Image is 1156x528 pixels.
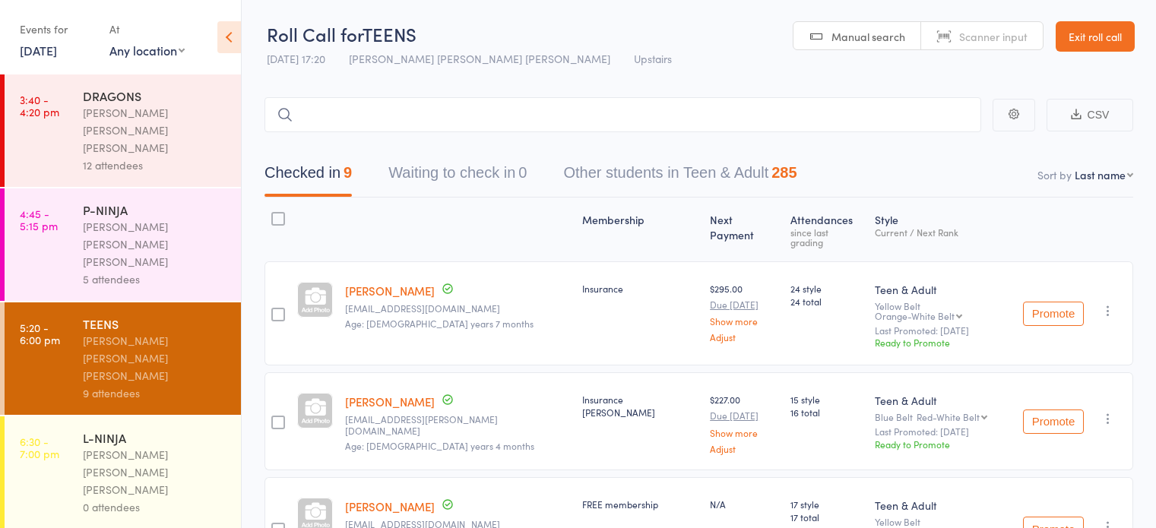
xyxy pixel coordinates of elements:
[345,317,534,330] span: Age: [DEMOGRAPHIC_DATA] years 7 months
[710,428,778,438] a: Show more
[1023,409,1084,434] button: Promote
[5,188,241,301] a: 4:45 -5:15 pmP-NINJA[PERSON_NAME] [PERSON_NAME] [PERSON_NAME]5 attendees
[20,17,94,42] div: Events for
[518,164,527,181] div: 0
[710,444,778,454] a: Adjust
[345,283,435,299] a: [PERSON_NAME]
[83,332,228,384] div: [PERSON_NAME] [PERSON_NAME] [PERSON_NAME]
[363,21,416,46] span: TEENS
[1037,167,1072,182] label: Sort by
[790,282,863,295] span: 24 style
[20,93,59,118] time: 3:40 - 4:20 pm
[83,446,228,498] div: [PERSON_NAME] [PERSON_NAME] [PERSON_NAME]
[345,414,570,436] small: alide.grego@gmail.com
[875,412,1011,422] div: Blue Belt
[831,29,905,44] span: Manual search
[875,282,1011,297] div: Teen & Adult
[710,332,778,342] a: Adjust
[264,97,981,132] input: Search by name
[790,227,863,247] div: since last grading
[83,157,228,174] div: 12 attendees
[875,438,1011,451] div: Ready to Promote
[264,157,352,197] button: Checked in9
[875,227,1011,237] div: Current / Next Rank
[710,299,778,310] small: Due [DATE]
[83,201,228,218] div: P-NINJA
[710,282,778,342] div: $295.00
[790,393,863,406] span: 15 style
[710,410,778,421] small: Due [DATE]
[267,51,325,66] span: [DATE] 17:20
[917,412,980,422] div: Red-White Belt
[710,316,778,326] a: Show more
[109,17,185,42] div: At
[20,435,59,460] time: 6:30 - 7:00 pm
[345,303,570,314] small: cancerianvinay@gmail.com
[20,207,58,232] time: 4:45 - 5:15 pm
[710,393,778,453] div: $227.00
[1056,21,1135,52] a: Exit roll call
[83,270,228,288] div: 5 attendees
[875,426,1011,437] small: Last Promoted: [DATE]
[582,393,698,419] div: Insurance [PERSON_NAME]
[1047,99,1133,131] button: CSV
[83,218,228,270] div: [PERSON_NAME] [PERSON_NAME] [PERSON_NAME]
[771,164,797,181] div: 285
[784,204,869,255] div: Atten­dances
[634,51,672,66] span: Upstairs
[83,384,228,402] div: 9 attendees
[875,336,1011,349] div: Ready to Promote
[20,42,57,58] a: [DATE]
[582,498,698,511] div: FREE membership
[875,325,1011,336] small: Last Promoted: [DATE]
[83,87,228,104] div: DRAGONS
[875,311,955,321] div: Orange-White Belt
[20,321,60,346] time: 5:20 - 6:00 pm
[704,204,784,255] div: Next Payment
[790,498,863,511] span: 17 style
[83,498,228,516] div: 0 attendees
[790,295,863,308] span: 24 total
[344,164,352,181] div: 9
[109,42,185,58] div: Any location
[1023,302,1084,326] button: Promote
[345,498,435,514] a: [PERSON_NAME]
[875,301,1011,321] div: Yellow Belt
[349,51,610,66] span: [PERSON_NAME] [PERSON_NAME] [PERSON_NAME]
[563,157,797,197] button: Other students in Teen & Adult285
[875,393,1011,408] div: Teen & Adult
[576,204,704,255] div: Membership
[790,406,863,419] span: 16 total
[267,21,363,46] span: Roll Call for
[345,439,534,452] span: Age: [DEMOGRAPHIC_DATA] years 4 months
[5,302,241,415] a: 5:20 -6:00 pmTEENS[PERSON_NAME] [PERSON_NAME] [PERSON_NAME]9 attendees
[83,315,228,332] div: TEENS
[875,498,1011,513] div: Teen & Adult
[1075,167,1126,182] div: Last name
[83,104,228,157] div: [PERSON_NAME] [PERSON_NAME] [PERSON_NAME]
[959,29,1028,44] span: Scanner input
[869,204,1017,255] div: Style
[345,394,435,409] a: [PERSON_NAME]
[582,282,698,295] div: Insurance
[790,511,863,523] span: 17 total
[5,74,241,187] a: 3:40 -4:20 pmDRAGONS[PERSON_NAME] [PERSON_NAME] [PERSON_NAME]12 attendees
[388,157,527,197] button: Waiting to check in0
[83,429,228,446] div: L-NINJA
[710,498,778,511] div: N/A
